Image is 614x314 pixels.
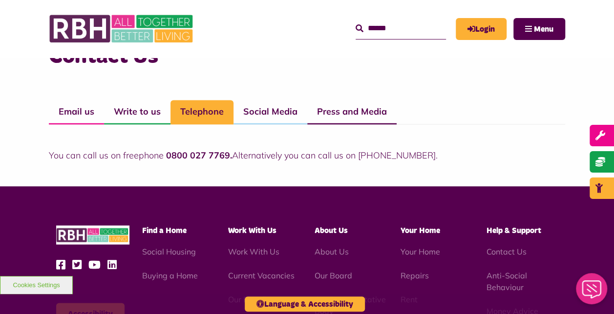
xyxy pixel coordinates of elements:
[401,226,440,234] span: Your Home
[49,100,104,124] a: Email us
[166,150,232,161] strong: 0800 027 7769.
[487,246,527,256] a: Contact Us
[170,100,233,124] a: Telephone
[56,225,129,244] img: RBH
[228,246,279,256] a: Work With Us
[356,18,446,39] input: Search
[314,226,347,234] span: About Us
[142,226,187,234] span: Find a Home
[401,246,440,256] a: Your Home
[228,226,276,234] span: Work With Us
[104,100,170,124] a: Write to us
[49,10,195,48] img: RBH
[233,100,307,124] a: Social Media
[570,270,614,314] iframe: Netcall Web Assistant for live chat
[487,270,527,292] a: Anti-Social Behaviour
[513,18,565,40] button: Navigation
[142,270,198,280] a: Buying a Home
[49,149,565,162] p: You can call us on freephone Alternatively you can call us on [PHONE_NUMBER].
[401,270,429,280] a: Repairs
[456,18,507,40] a: MyRBH
[314,246,348,256] a: About Us
[228,270,295,280] a: Current Vacancies
[487,226,541,234] span: Help & Support
[142,246,196,256] a: Social Housing - open in a new tab
[245,296,365,312] button: Language & Accessibility
[314,270,352,280] a: Our Board
[307,100,397,124] a: Press and Media
[534,25,553,33] span: Menu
